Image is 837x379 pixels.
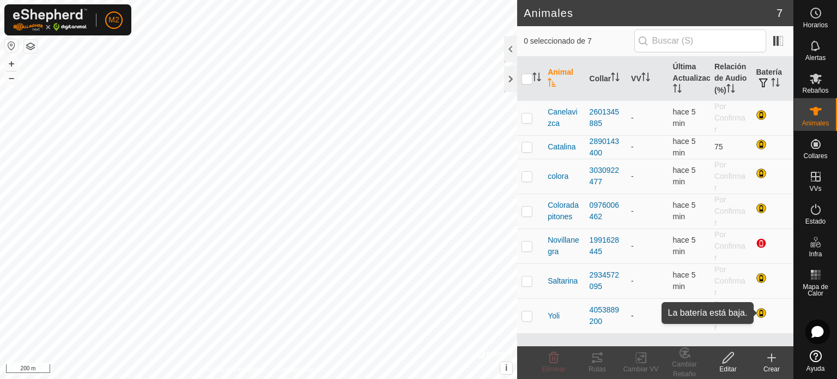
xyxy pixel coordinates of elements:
[631,113,634,122] app-display-virtual-paddock-transition: -
[24,40,37,53] button: Capas del Mapa
[714,102,745,134] span: Por Confirmar
[669,57,710,101] th: Última Actualización
[590,200,622,222] div: 0976006462
[611,74,620,83] p-sorticon: Activar para ordenar
[631,207,634,215] app-display-virtual-paddock-transition: -
[590,165,622,188] div: 3030922477
[714,300,745,332] span: Por Confirmar
[631,142,634,151] app-display-virtual-paddock-transition: -
[524,35,634,47] span: 0 seleccionado de 7
[548,106,580,129] span: Canelavizca
[585,57,627,101] th: Collar
[809,251,822,257] span: Infra
[673,166,696,186] span: 14 ago 2025, 19:02
[750,364,793,374] div: Crear
[590,106,622,129] div: 2601345885
[714,160,745,192] span: Por Confirmar
[590,269,622,292] div: 2934572095
[794,346,837,376] a: Ayuda
[5,39,18,52] button: Restablecer Mapa
[500,362,512,374] button: i
[627,57,668,101] th: VV
[802,120,829,127] span: Animales
[548,80,556,88] p-sorticon: Activar para ordenar
[634,29,766,52] input: Buscar (S)
[710,57,751,101] th: Relación de Audio (%)
[548,234,580,257] span: Novillanegra
[714,142,723,151] span: 75
[726,86,735,94] p-sorticon: Activar para ordenar
[5,57,18,70] button: +
[673,201,696,221] span: 14 ago 2025, 19:02
[13,9,87,31] img: Logo Gallagher
[771,80,780,88] p-sorticon: Activar para ordenar
[524,7,777,20] h2: Animales
[806,365,825,372] span: Ayuda
[202,365,265,375] a: Política de Privacidad
[505,363,507,372] span: i
[543,57,585,101] th: Animal
[278,365,315,375] a: Contáctenos
[548,141,575,153] span: Catalina
[803,22,828,28] span: Horarios
[641,74,650,83] p-sorticon: Activar para ordenar
[590,234,622,257] div: 1991628445
[548,275,578,287] span: Saltarina
[797,284,834,297] span: Mapa de Calor
[548,171,568,182] span: colora
[532,74,541,83] p-sorticon: Activar para ordenar
[631,172,634,181] app-display-virtual-paddock-transition: -
[673,137,696,157] span: 14 ago 2025, 19:02
[108,14,119,26] span: M2
[631,311,634,320] app-display-virtual-paddock-transition: -
[590,304,622,327] div: 4053889200
[706,364,750,374] div: Editar
[803,153,827,159] span: Collares
[673,270,696,291] span: 14 ago 2025, 19:02
[5,71,18,85] button: –
[542,365,565,373] span: Eliminar
[631,276,634,285] app-display-virtual-paddock-transition: -
[663,359,706,379] div: Cambiar Rebaño
[805,218,826,225] span: Estado
[751,57,793,101] th: Batería
[673,305,696,326] span: 14 ago 2025, 19:02
[673,107,696,128] span: 14 ago 2025, 19:03
[714,195,745,227] span: Por Confirmar
[673,86,682,94] p-sorticon: Activar para ordenar
[714,230,745,262] span: Por Confirmar
[575,364,619,374] div: Rutas
[805,55,826,61] span: Alertas
[673,236,696,256] span: 14 ago 2025, 19:02
[714,265,745,297] span: Por Confirmar
[619,364,663,374] div: Cambiar VV
[548,310,560,322] span: Yoli
[802,87,828,94] span: Rebaños
[631,242,634,250] app-display-virtual-paddock-transition: -
[809,185,821,192] span: VVs
[590,136,622,159] div: 2890143400
[548,200,580,222] span: Coloradapitones
[777,5,783,21] span: 7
